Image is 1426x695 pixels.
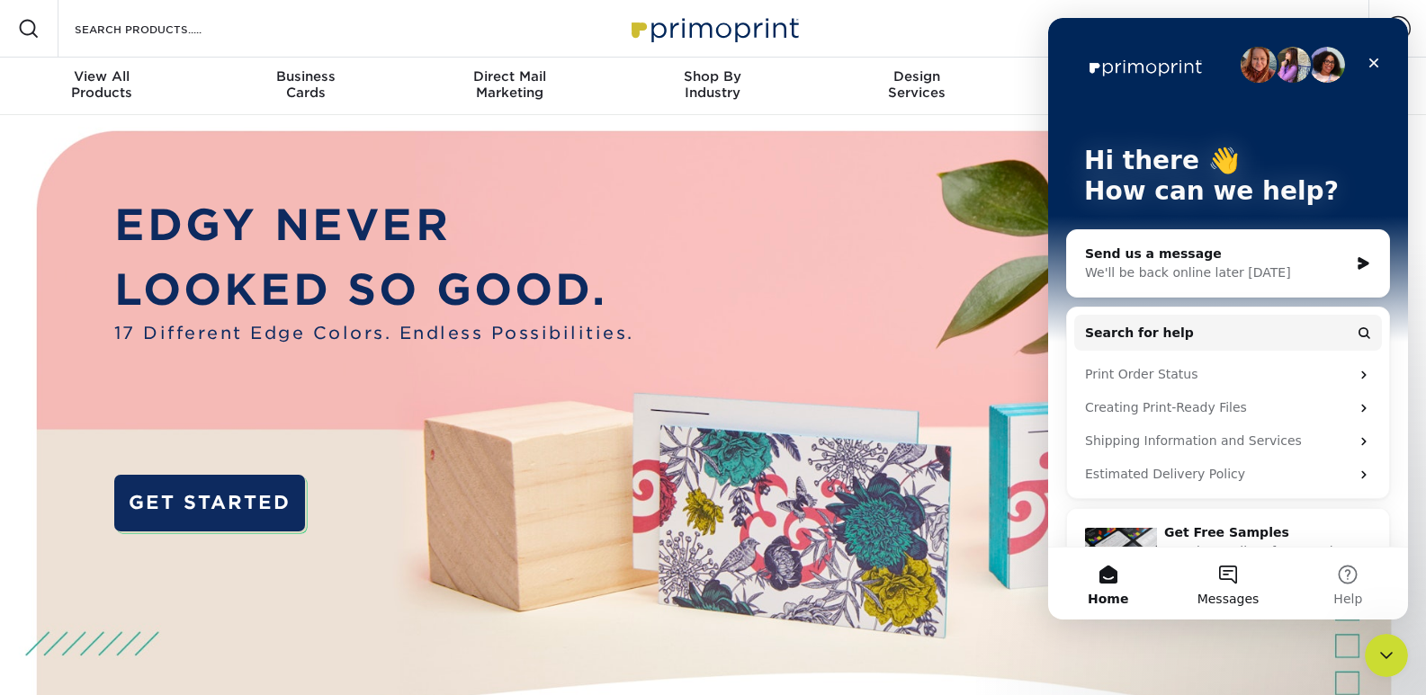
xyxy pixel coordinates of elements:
div: & Templates [1018,68,1222,101]
span: 17 Different Edge Colors. Endless Possibilities. [114,321,634,347]
a: DesignServices [815,58,1018,115]
p: LOOKED SO GOOD. [114,257,634,321]
a: Resources& Templates [1018,58,1222,115]
a: Shop ByIndustry [611,58,814,115]
div: Industry [611,68,814,101]
span: Business [203,68,407,85]
input: SEARCH PRODUCTS..... [73,18,248,40]
span: Direct Mail [408,68,611,85]
img: Primoprint [623,9,803,48]
p: EDGY NEVER [114,192,634,256]
a: GET STARTED [114,475,305,531]
iframe: Intercom live chat [1048,18,1408,619]
div: Services [815,68,1018,101]
a: BusinessCards [203,58,407,115]
div: Cards [203,68,407,101]
iframe: Intercom live chat [1365,634,1408,677]
span: Design [815,68,1018,85]
span: Shop By [611,68,814,85]
div: Marketing [408,68,611,101]
span: Resources [1018,68,1222,85]
a: Direct MailMarketing [408,58,611,115]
